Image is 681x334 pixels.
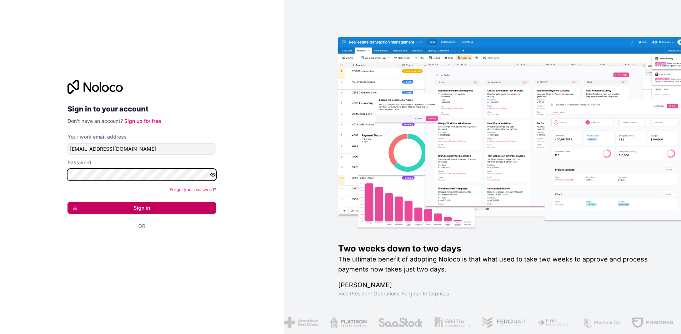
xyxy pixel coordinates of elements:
[434,317,471,328] img: /assets/gbstax-C-GtDUiK.png
[138,223,145,230] span: Or
[67,169,216,180] input: Password
[67,103,216,115] h2: Sign in to your account
[582,317,620,328] img: /assets/phoenix-BREaitsQ.png
[124,118,161,124] a: Sign up for free
[64,238,214,253] iframe: Sign in with Google Button
[482,317,525,328] img: /assets/fergmar-CudnrXN5.png
[338,243,658,254] h1: Two weeks down to two days
[67,143,216,155] input: Email address
[67,202,216,214] button: Sign in
[338,290,658,297] h1: Vice President Operations , Fergmar Enterprises
[338,280,658,290] h1: [PERSON_NAME]
[67,118,123,124] span: Don't have an account?
[67,159,91,166] label: Password
[330,317,366,328] img: /assets/flatiron-C8eUkumj.png
[338,254,658,274] h2: The ultimate benefit of adopting Noloco is that what used to take two weeks to approve and proces...
[631,317,673,328] img: /assets/fdworks-Bi04fVtw.png
[537,317,570,328] img: /assets/fiera-fwj2N5v4.png
[378,317,423,328] img: /assets/saastock-C6Zbiodz.png
[170,187,216,192] a: Forgot your password?
[284,317,318,328] img: /assets/american-red-cross-BAupjrZR.png
[67,133,127,140] label: Your work email address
